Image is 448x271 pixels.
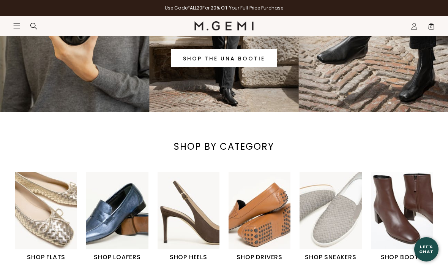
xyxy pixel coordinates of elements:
[371,172,442,262] div: 6 / 6
[86,172,157,262] div: 2 / 6
[188,5,203,11] strong: FALL20
[427,24,435,32] span: 0
[168,141,280,153] div: SHOP BY CATEGORY
[229,172,300,262] div: 4 / 6
[86,172,148,262] a: SHOP LOAFERS
[15,172,86,262] div: 1 / 6
[300,172,361,262] a: SHOP SNEAKERS
[300,172,371,262] div: 5 / 6
[371,253,433,262] h1: SHOP BOOTS
[15,253,77,262] h1: SHOP FLATS
[229,172,290,262] a: SHOP DRIVERS
[414,244,439,254] div: Let's Chat
[15,172,77,262] a: SHOP FLATS
[158,172,229,262] div: 3 / 6
[86,253,148,262] h1: SHOP LOAFERS
[158,253,219,262] h1: SHOP HEELS
[371,172,433,262] a: SHOP BOOTS
[13,22,21,30] button: Open site menu
[229,253,290,262] h1: SHOP DRIVERS
[194,21,254,30] img: M.Gemi
[171,49,277,67] a: Banner primary button
[300,253,361,262] h1: SHOP SNEAKERS
[158,172,219,262] a: SHOP HEELS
